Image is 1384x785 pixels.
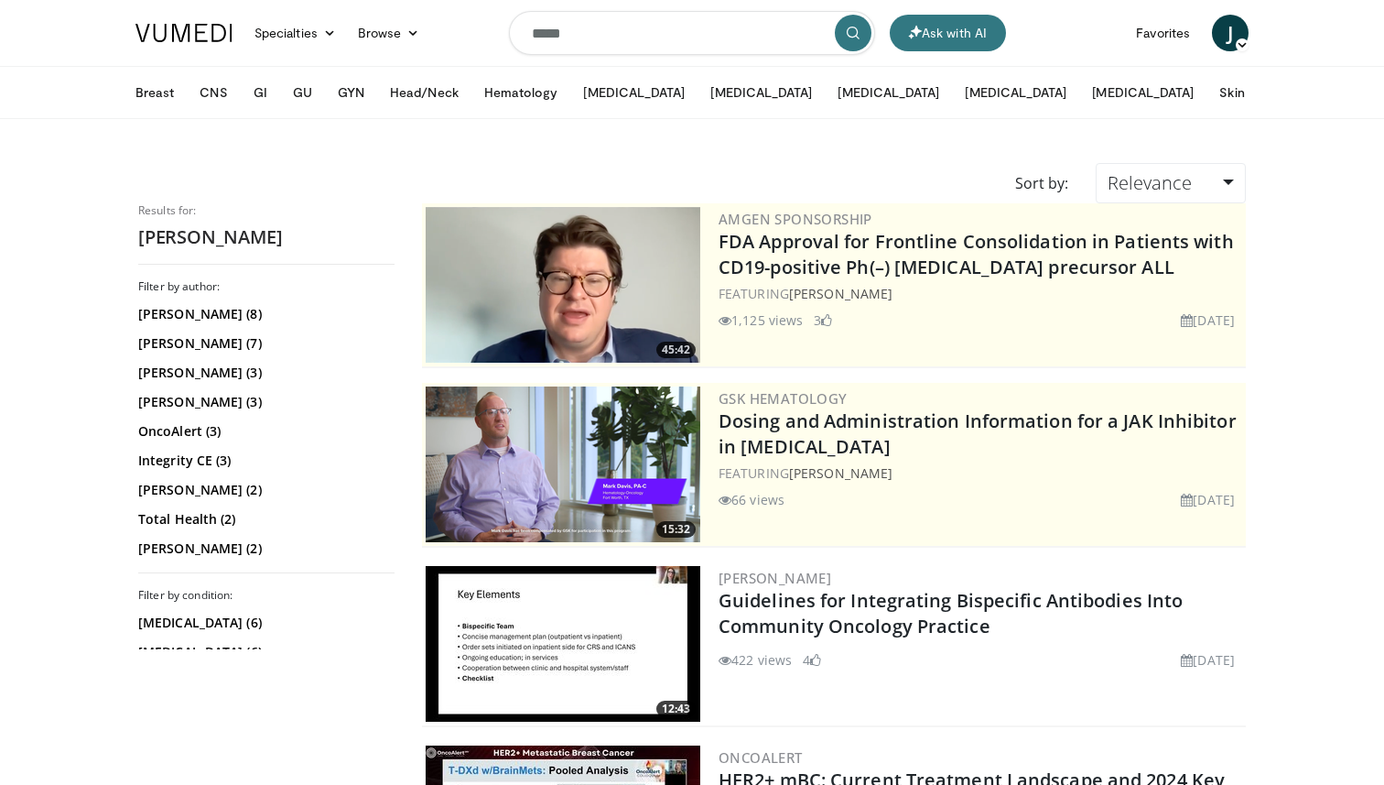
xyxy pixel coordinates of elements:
a: Specialties [243,15,347,51]
a: OncoAlert (3) [138,422,390,441]
a: [MEDICAL_DATA] (6) [138,614,390,632]
a: Relevance [1096,163,1246,203]
a: 45:42 [426,207,700,363]
a: FDA Approval for Frontline Consolidation in Patients with CD19-positive Ph(–) [MEDICAL_DATA] prec... [719,229,1234,279]
a: [PERSON_NAME] (2) [138,540,390,558]
button: GU [282,74,323,111]
a: Favorites [1125,15,1201,51]
img: 5a2b5ee3-531c-4502-801b-b780821cd012.png.300x170_q85_crop-smart_upscale.png [426,387,700,542]
img: ad0a6ca4-2953-42ce-b6ec-a870dc25cd01.300x170_q85_crop-smart_upscale.jpg [426,566,700,722]
a: GSK Hematology [719,389,848,408]
button: GYN [327,74,375,111]
a: 15:32 [426,387,700,542]
span: 45:42 [656,342,696,358]
a: OncoAlert [719,748,803,767]
h3: Filter by author: [138,279,395,294]
li: 66 views [719,490,784,509]
a: [PERSON_NAME] (3) [138,393,390,411]
a: Integrity CE (3) [138,452,390,470]
span: 15:32 [656,521,696,538]
h2: [PERSON_NAME] [138,225,395,249]
a: [PERSON_NAME] (8) [138,305,390,323]
button: Ask with AI [890,15,1006,51]
a: Amgen Sponsorship [719,210,872,228]
span: 12:43 [656,701,696,717]
span: Relevance [1108,170,1192,195]
input: Search topics, interventions [509,11,875,55]
button: Breast [124,74,185,111]
li: 422 views [719,650,792,670]
a: [PERSON_NAME] [789,285,892,302]
div: FEATURING [719,463,1242,483]
li: 4 [803,650,821,670]
a: [PERSON_NAME] (2) [138,481,390,499]
button: [MEDICAL_DATA] [572,74,696,111]
p: Results for: [138,203,395,218]
img: 0487cae3-be8e-480d-8894-c5ed9a1cba93.png.300x170_q85_crop-smart_upscale.png [426,207,700,363]
a: [PERSON_NAME] [789,464,892,482]
li: [DATE] [1181,650,1235,670]
a: Browse [347,15,431,51]
button: [MEDICAL_DATA] [1081,74,1205,111]
a: [PERSON_NAME] (3) [138,364,390,382]
a: 12:43 [426,566,700,722]
a: [PERSON_NAME] (7) [138,334,390,353]
button: [MEDICAL_DATA] [954,74,1077,111]
button: CNS [189,74,238,111]
button: GI [243,74,278,111]
button: [MEDICAL_DATA] [827,74,950,111]
button: Skin [1208,74,1255,111]
div: Sort by: [1001,163,1082,203]
a: Total Health (2) [138,510,390,529]
a: Dosing and Administration Information for a JAK Inhibitor in [MEDICAL_DATA] [719,409,1237,459]
li: [DATE] [1181,311,1235,330]
li: 3 [814,311,832,330]
a: J [1212,15,1249,51]
button: Head/Neck [379,74,470,111]
li: 1,125 views [719,311,803,330]
a: [PERSON_NAME] [719,569,831,587]
div: FEATURING [719,284,1242,303]
li: [DATE] [1181,490,1235,509]
h3: Filter by condition: [138,588,395,603]
a: [MEDICAL_DATA] (6) [138,643,390,661]
button: [MEDICAL_DATA] [699,74,823,111]
img: VuMedi Logo [135,24,232,42]
button: Hematology [473,74,569,111]
a: Guidelines for Integrating Bispecific Antibodies Into Community Oncology Practice [719,588,1183,638]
